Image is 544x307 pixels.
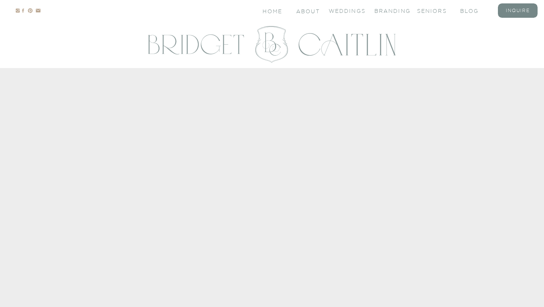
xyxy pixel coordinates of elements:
[296,8,319,14] a: About
[417,7,447,14] a: seniors
[460,7,490,14] a: blog
[329,7,359,14] a: Weddings
[503,7,533,14] a: inquire
[374,7,405,14] a: branding
[263,8,283,14] a: Home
